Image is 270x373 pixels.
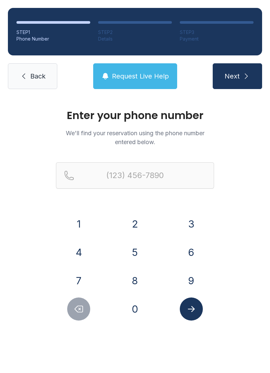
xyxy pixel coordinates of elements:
[180,269,203,292] button: 9
[225,72,240,81] span: Next
[16,36,90,42] div: Phone Number
[98,36,172,42] div: Details
[67,212,90,235] button: 1
[67,297,90,321] button: Delete number
[180,241,203,264] button: 6
[56,110,214,121] h1: Enter your phone number
[56,129,214,146] p: We'll find your reservation using the phone number entered below.
[30,72,45,81] span: Back
[180,297,203,321] button: Submit lookup form
[112,72,169,81] span: Request Live Help
[180,36,254,42] div: Payment
[123,241,147,264] button: 5
[56,162,214,189] input: Reservation phone number
[67,269,90,292] button: 7
[123,269,147,292] button: 8
[180,29,254,36] div: STEP 3
[98,29,172,36] div: STEP 2
[180,212,203,235] button: 3
[16,29,90,36] div: STEP 1
[123,297,147,321] button: 0
[123,212,147,235] button: 2
[67,241,90,264] button: 4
